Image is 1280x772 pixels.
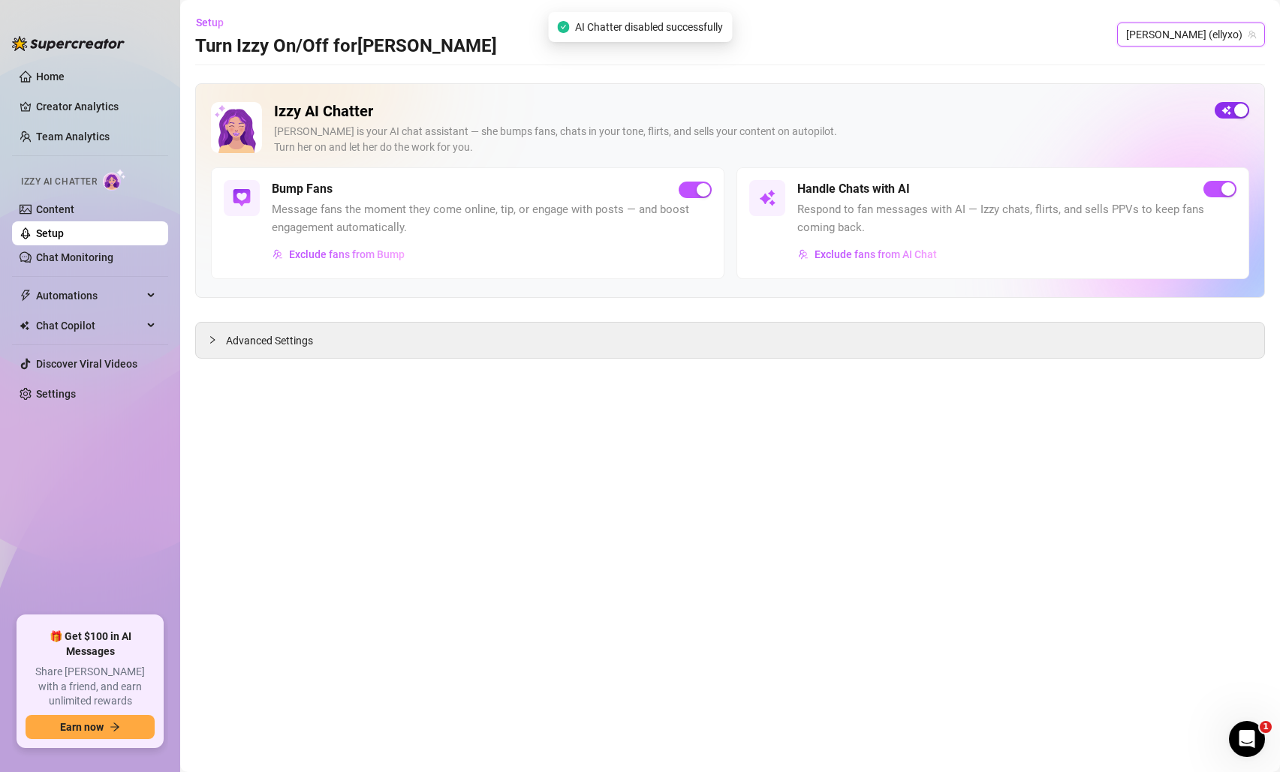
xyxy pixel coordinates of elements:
[110,722,120,732] span: arrow-right
[36,95,156,119] a: Creator Analytics
[233,189,251,207] img: svg%3e
[815,248,937,260] span: Exclude fans from AI Chat
[208,335,217,344] span: collapsed
[36,131,110,143] a: Team Analytics
[195,11,236,35] button: Setup
[36,203,74,215] a: Content
[36,314,143,338] span: Chat Copilot
[36,251,113,263] a: Chat Monitoring
[26,665,155,709] span: Share [PERSON_NAME] with a friend, and earn unlimited rewards
[1248,30,1257,39] span: team
[20,320,29,331] img: Chat Copilot
[272,201,712,236] span: Message fans the moment they come online, tip, or engage with posts — and boost engagement automa...
[103,169,126,191] img: AI Chatter
[272,180,333,198] h5: Bump Fans
[36,388,76,400] a: Settings
[797,180,910,198] h5: Handle Chats with AI
[226,332,313,349] span: Advanced Settings
[26,715,155,739] button: Earn nowarrow-right
[273,249,283,260] img: svg%3e
[211,102,262,153] img: Izzy AI Chatter
[274,102,1203,121] h2: Izzy AI Chatter
[208,332,226,348] div: collapsed
[557,21,569,33] span: check-circle
[758,189,776,207] img: svg%3e
[1126,23,1256,46] span: Elizabeth (ellyxo)
[26,629,155,659] span: 🎁 Get $100 in AI Messages
[60,721,104,733] span: Earn now
[1260,721,1272,733] span: 1
[575,19,723,35] span: AI Chatter disabled successfully
[289,248,405,260] span: Exclude fans from Bump
[21,175,97,189] span: Izzy AI Chatter
[797,201,1237,236] span: Respond to fan messages with AI — Izzy chats, flirts, and sells PPVs to keep fans coming back.
[274,124,1203,155] div: [PERSON_NAME] is your AI chat assistant — she bumps fans, chats in your tone, flirts, and sells y...
[20,290,32,302] span: thunderbolt
[1229,721,1265,757] iframe: Intercom live chat
[36,284,143,308] span: Automations
[36,71,65,83] a: Home
[196,17,224,29] span: Setup
[798,249,809,260] img: svg%3e
[797,242,938,266] button: Exclude fans from AI Chat
[36,227,64,239] a: Setup
[195,35,497,59] h3: Turn Izzy On/Off for [PERSON_NAME]
[272,242,405,266] button: Exclude fans from Bump
[12,36,125,51] img: logo-BBDzfeDw.svg
[36,358,137,370] a: Discover Viral Videos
